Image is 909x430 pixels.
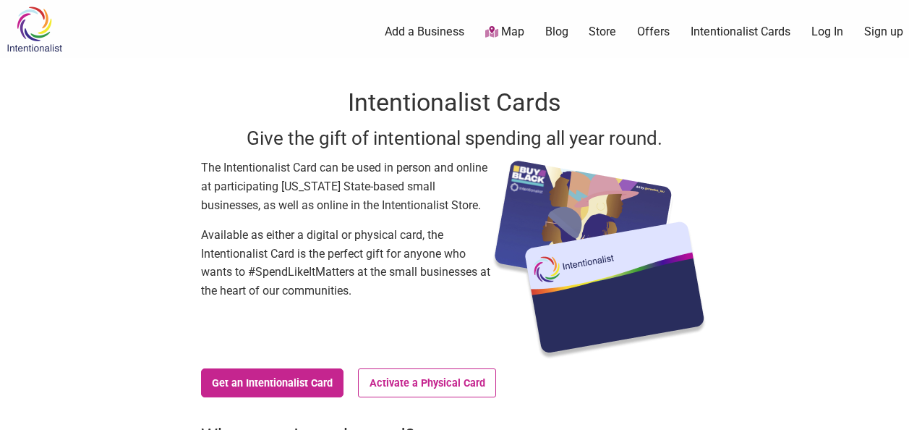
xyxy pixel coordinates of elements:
[490,159,709,361] img: Intentionalist Card
[385,24,464,40] a: Add a Business
[864,24,903,40] a: Sign up
[201,85,709,120] h1: Intentionalist Cards
[201,226,490,300] p: Available as either a digital or physical card, the Intentionalist Card is the perfect gift for a...
[201,368,344,397] a: Get an Intentionalist Card
[201,125,709,151] h3: Give the gift of intentional spending all year round.
[637,24,670,40] a: Offers
[201,159,490,214] p: The Intentionalist Card can be used in person and online at participating [US_STATE] State-based ...
[358,368,496,397] a: Activate a Physical Card
[589,24,616,40] a: Store
[691,24,790,40] a: Intentionalist Cards
[811,24,843,40] a: Log In
[485,24,524,41] a: Map
[545,24,568,40] a: Blog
